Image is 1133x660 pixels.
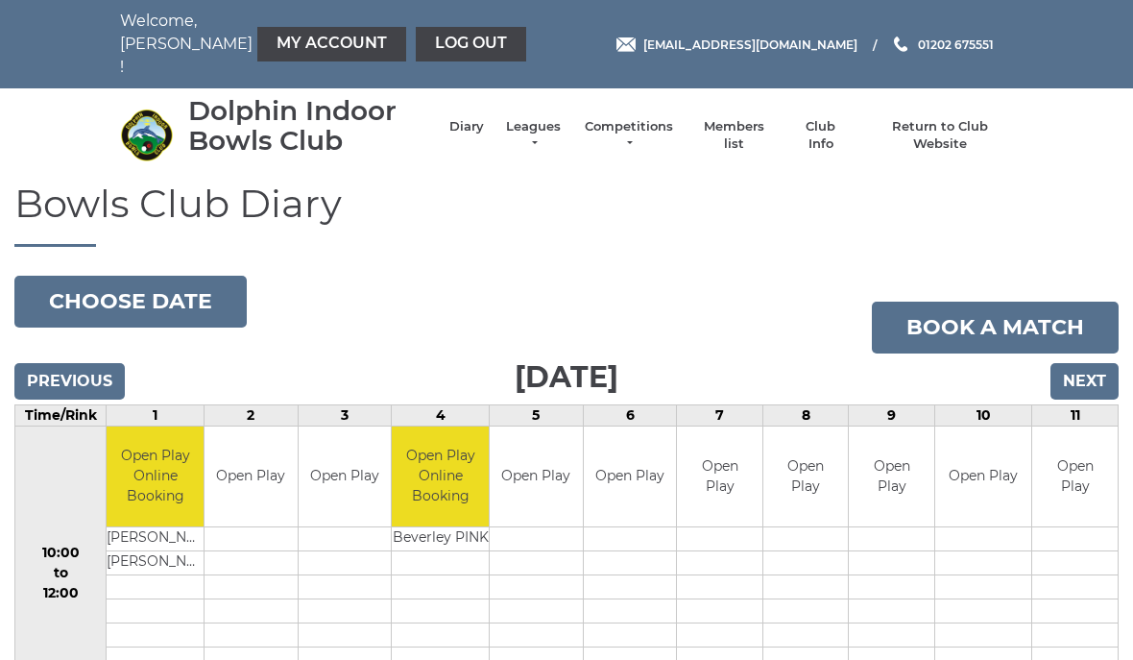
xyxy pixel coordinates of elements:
td: Open Play [584,427,677,527]
a: Phone us 01202 675551 [891,36,994,54]
img: Phone us [894,37,907,52]
td: 7 [677,404,763,426]
span: 01202 675551 [918,37,994,51]
td: 11 [1032,404,1119,426]
a: Members list [693,118,773,153]
td: 3 [298,404,392,426]
td: Open Play [935,427,1031,527]
a: Leagues [503,118,564,153]
td: [PERSON_NAME] [107,527,204,551]
td: 1 [107,404,204,426]
nav: Welcome, [PERSON_NAME] ! [120,10,475,79]
a: My Account [257,27,406,61]
td: Open Play [490,427,583,527]
td: Open Play [763,427,849,527]
td: 10 [934,404,1031,426]
td: Open Play Online Booking [392,427,488,527]
a: Book a match [872,302,1119,354]
a: Diary [449,118,484,135]
td: 2 [204,404,298,426]
a: Club Info [793,118,849,153]
input: Next [1050,363,1119,400]
a: Log out [416,27,526,61]
button: Choose date [14,276,247,328]
td: Open Play [849,427,934,527]
td: 4 [392,404,489,426]
td: Time/Rink [15,404,107,426]
td: 6 [583,404,677,426]
td: Open Play [205,427,298,527]
td: Beverley PINK [392,527,488,551]
td: 9 [849,404,935,426]
td: 5 [489,404,583,426]
h1: Bowls Club Diary [14,183,1119,247]
td: 8 [762,404,849,426]
td: Open Play [299,427,392,527]
a: Competitions [583,118,675,153]
input: Previous [14,363,125,400]
img: Email [616,37,636,52]
a: Return to Club Website [868,118,1013,153]
td: Open Play [677,427,762,527]
img: Dolphin Indoor Bowls Club [120,109,173,161]
td: [PERSON_NAME] [107,551,204,575]
a: Email [EMAIL_ADDRESS][DOMAIN_NAME] [616,36,857,54]
td: Open Play [1032,427,1118,527]
span: [EMAIL_ADDRESS][DOMAIN_NAME] [643,37,857,51]
td: Open Play Online Booking [107,427,204,527]
div: Dolphin Indoor Bowls Club [188,96,430,156]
